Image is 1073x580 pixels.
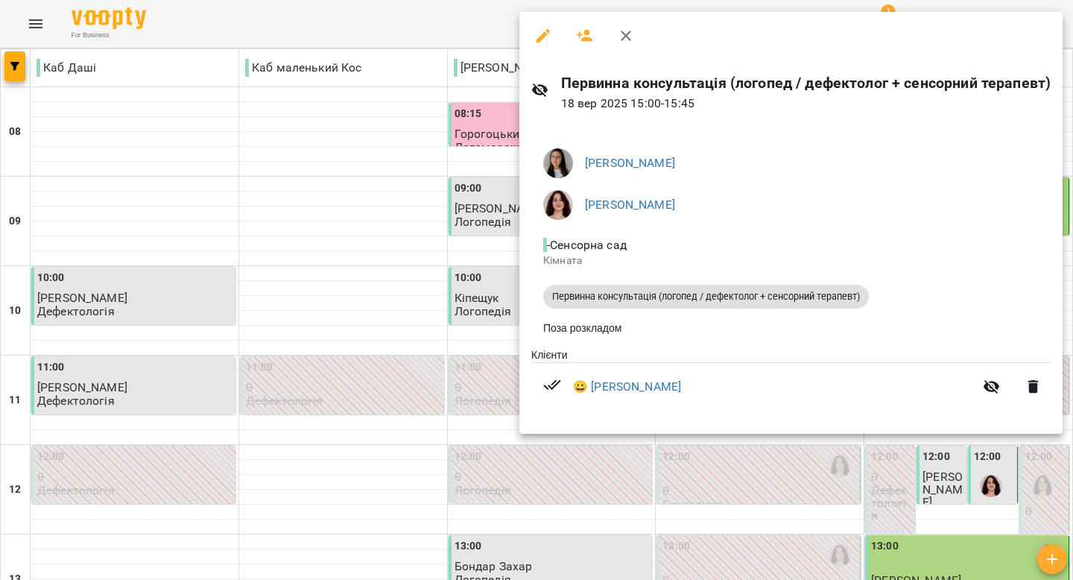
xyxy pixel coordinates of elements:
svg: Візит сплачено [543,376,561,394]
h6: Первинна консультація (логопед / дефектолог + сенсорний терапевт) [561,72,1051,95]
ul: Клієнти [531,347,1051,417]
p: 18 вер 2025 15:00 - 15:45 [561,95,1051,113]
a: 😀 [PERSON_NAME] [573,378,681,396]
a: [PERSON_NAME] [585,198,675,212]
li: Поза розкладом [531,315,1051,341]
img: ffe5da4faf49eee650766906d88c85f8.jpg [543,148,573,178]
img: 170a41ecacc6101aff12a142c38b6f34.jpeg [543,190,573,220]
a: [PERSON_NAME] [585,156,675,170]
p: Кімната [543,253,1039,268]
span: Первинна консультація (логопед / дефектолог + сенсорний терапевт) [543,290,869,303]
span: - Сенсорна сад [543,238,630,252]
